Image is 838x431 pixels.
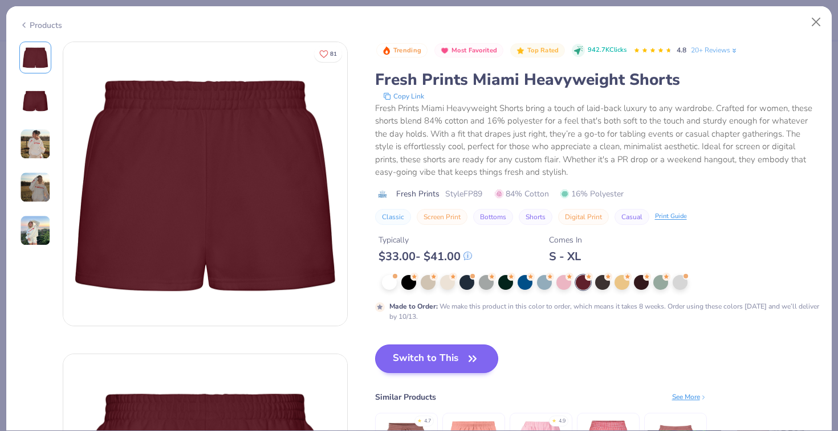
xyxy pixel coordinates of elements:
div: S - XL [549,249,582,264]
span: Most Favorited [451,47,497,54]
button: Like [314,46,342,62]
button: copy to clipboard [380,91,428,102]
button: Classic [375,209,411,225]
button: Bottoms [473,209,513,225]
div: ★ [552,417,556,422]
span: Top Rated [527,47,559,54]
div: Comes In [549,234,582,246]
button: Shorts [519,209,552,225]
span: 4.8 [677,46,686,55]
a: 20+ Reviews [691,45,738,55]
img: Most Favorited sort [440,46,449,55]
strong: Made to Order : [389,302,438,311]
img: Back [22,87,49,114]
div: Typically [379,234,472,246]
button: Digital Print [558,209,609,225]
div: We make this product in this color to order, which means it takes 8 weeks. Order using these colo... [389,301,819,322]
span: Trending [393,47,421,54]
button: Screen Print [417,209,467,225]
img: Trending sort [382,46,391,55]
div: Similar Products [375,391,436,403]
div: Fresh Prints Miami Heavyweight Shorts [375,69,819,91]
img: brand logo [375,190,390,199]
button: Badge Button [434,43,503,58]
img: Top Rated sort [516,46,525,55]
div: 4.8 Stars [633,42,672,60]
div: Fresh Prints Miami Heavyweight Shorts bring a touch of laid-back luxury to any wardrobe. Crafted ... [375,102,819,179]
span: 81 [330,51,337,57]
button: Badge Button [376,43,428,58]
img: Front [63,42,347,326]
button: Close [806,11,827,33]
button: Casual [615,209,649,225]
img: Front [22,44,49,71]
button: Switch to This [375,344,499,373]
div: ★ [417,417,422,422]
span: 16% Polyester [560,188,624,200]
span: 84% Cotton [495,188,549,200]
img: User generated content [20,172,51,203]
span: Style FP89 [445,188,482,200]
div: See More [672,392,707,402]
div: 4.7 [424,417,431,425]
div: 4.9 [559,417,566,425]
div: Print Guide [655,212,687,221]
button: Badge Button [510,43,565,58]
span: 942.7K Clicks [588,46,627,55]
span: Fresh Prints [396,188,440,200]
div: $ 33.00 - $ 41.00 [379,249,472,264]
div: Products [19,19,62,31]
img: User generated content [20,129,51,159]
img: User generated content [20,215,51,246]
